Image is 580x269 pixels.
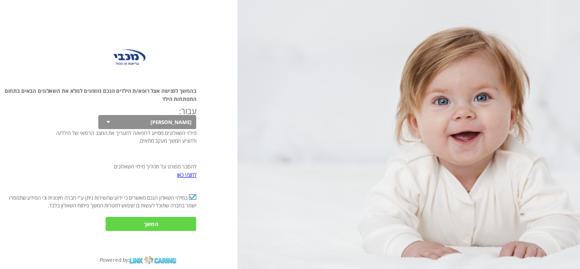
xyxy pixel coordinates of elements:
[39,251,237,269] div: Powered by:
[106,217,196,231] input: המשך
[177,171,197,178] a: לחצ/י כאן
[5,87,197,102] span: בהמשך לפגישה אצל רופא/ת הילדים הנכם מוזמנים למלא את השאלונים הבאים בתחום התפתחות הילד
[9,194,196,209] label: במילוי השאלון הנכם מאשרים כי ידוע שהשירות ניתן ע"י חברה חיצונית וכי המידע שתמסרו ישמר בחברה שתוכל...
[42,129,196,144] p: מילוי השאלונים מסייע לרופא/ה להעריך את המצב הרפואי של הילד/ה ולהציע המשך מעקב מתאים.
[181,106,197,116] label: עבור
[130,256,176,264] img: linkCaringLogo_03.png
